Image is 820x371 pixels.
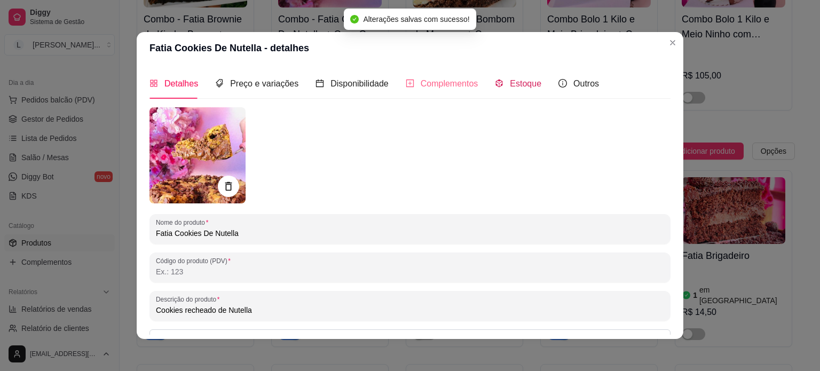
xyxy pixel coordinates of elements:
span: appstore [149,79,158,88]
label: Código do produto (PDV) [156,256,234,265]
span: plus-square [406,79,414,88]
label: Nome do produto [156,218,212,227]
input: Nome do produto [156,228,664,239]
span: info-circle [558,79,567,88]
span: Estoque [510,79,541,88]
span: Detalhes [164,79,198,88]
span: check-circle [350,15,359,23]
button: Close [664,34,681,51]
input: Código do produto (PDV) [156,266,664,277]
label: Descrição do produto [156,295,223,304]
span: Preço e variações [230,79,298,88]
span: Outros [573,79,599,88]
span: Disponibilidade [330,79,389,88]
span: Alterações salvas com sucesso! [363,15,469,23]
img: produto [149,107,246,203]
span: code-sandbox [495,79,503,88]
span: calendar [316,79,324,88]
input: Descrição do produto [156,305,664,315]
span: tags [215,79,224,88]
header: Fatia Cookies De Nutella - detalhes [137,32,683,64]
span: Complementos [421,79,478,88]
